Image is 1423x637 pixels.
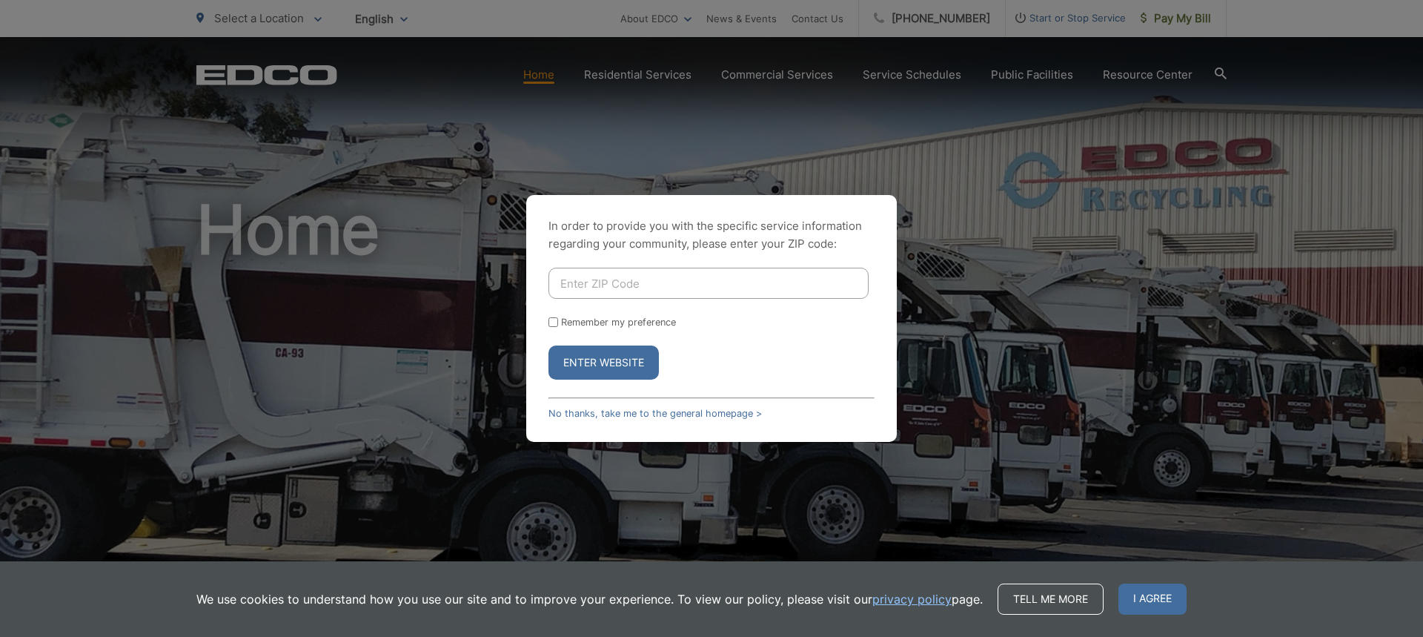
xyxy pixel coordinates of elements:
label: Remember my preference [561,317,676,328]
a: privacy policy [872,590,952,608]
a: Tell me more [998,584,1104,615]
a: No thanks, take me to the general homepage > [548,408,762,419]
button: Enter Website [548,346,659,380]
span: I agree [1118,584,1187,615]
p: In order to provide you with the specific service information regarding your community, please en... [548,217,875,253]
input: Enter ZIP Code [548,268,869,299]
p: We use cookies to understand how you use our site and to improve your experience. To view our pol... [196,590,983,608]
